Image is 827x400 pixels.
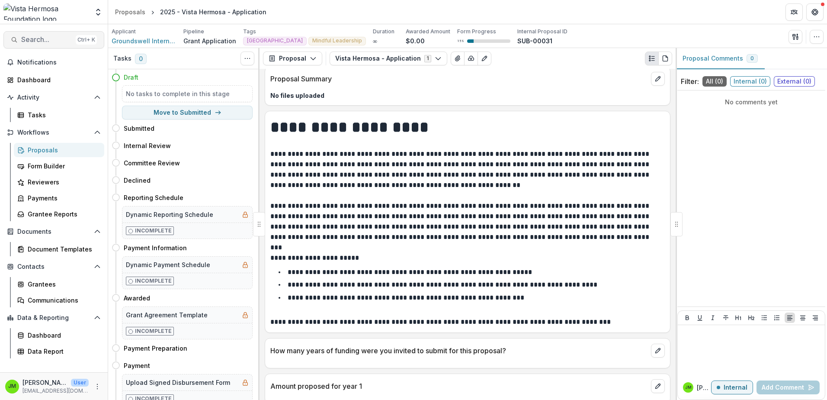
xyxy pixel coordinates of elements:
p: How many years of funding were you invited to submit for this proposal? [270,345,647,356]
span: Groundswell International, Inc. [112,36,176,45]
button: Partners [785,3,803,21]
p: Internal [724,384,747,391]
p: User [71,379,89,387]
h5: Upload Signed Disbursement Form [126,378,230,387]
div: Form Builder [28,161,97,171]
div: Grantees [28,280,97,289]
button: Internal [711,381,753,394]
button: Open Contacts [3,260,104,274]
a: Payments [14,191,104,205]
p: Awarded Amount [406,28,450,35]
span: Activity [17,94,90,101]
img: Vista Hermosa Foundation logo [3,3,89,21]
div: 2025 - Vista Hermosa - Application [160,7,266,16]
span: Data & Reporting [17,314,90,322]
button: Open Workflows [3,126,104,139]
p: Applicant [112,28,136,35]
p: SUB-00031 [517,36,552,45]
button: Proposal Comments [676,48,765,69]
a: Grantees [14,277,104,291]
a: Reviewers [14,175,104,189]
h5: Dynamic Payment Schedule [126,260,210,269]
div: Grantee Reports [28,210,97,219]
button: Add Comment [756,381,820,394]
span: Contacts [17,263,90,271]
h5: No tasks to complete in this stage [126,89,249,98]
span: Notifications [17,59,101,66]
button: Plaintext view [645,52,659,65]
p: [EMAIL_ADDRESS][DOMAIN_NAME] [22,387,89,395]
div: Dashboard [28,331,97,340]
a: Data Report [14,344,104,358]
a: Communications [14,293,104,307]
button: Bold [682,313,692,323]
button: Notifications [3,55,104,69]
span: Workflows [17,129,90,136]
button: Edit as form [478,52,491,65]
p: [PERSON_NAME] [22,378,67,387]
button: Align Right [810,313,821,323]
p: Internal Proposal ID [517,28,567,35]
button: Strike [721,313,731,323]
button: edit [651,72,665,86]
p: Filter: [681,76,699,87]
div: Jerry Martinez [8,384,16,389]
button: PDF view [658,52,672,65]
p: No files uploaded [270,91,665,100]
button: Open Activity [3,90,104,104]
p: $0.00 [406,36,425,45]
h3: Tasks [113,55,131,62]
button: Vista Hermosa - Application1 [330,52,447,65]
button: View Attached Files [451,52,465,65]
button: Open Data & Reporting [3,311,104,325]
button: Toggle View Cancelled Tasks [240,52,254,65]
h4: Reporting Schedule [124,193,183,202]
button: Search... [3,31,104,48]
div: Ctrl + K [76,35,97,45]
p: ∞ [373,36,377,45]
button: Ordered List [772,313,782,323]
button: Align Left [785,313,795,323]
h4: Awarded [124,294,150,303]
div: Reviewers [28,177,97,187]
button: Heading 1 [733,313,744,323]
div: Communications [28,296,97,305]
p: Form Progress [457,28,496,35]
button: Align Center [798,313,808,323]
button: Get Help [806,3,824,21]
h4: Submitted [124,124,154,133]
div: Tasks [28,110,97,119]
div: Dashboard [17,75,97,84]
div: Data Report [28,347,97,356]
button: Move to Submitted [122,106,253,119]
span: 0 [135,54,147,64]
a: Proposals [112,6,149,18]
button: Open Documents [3,225,104,239]
h4: Draft [124,73,138,82]
h4: Internal Review [124,141,171,150]
button: Proposal [263,52,322,65]
a: Dashboard [14,328,104,342]
div: Document Templates [28,245,97,254]
p: 15 % [457,38,464,44]
nav: breadcrumb [112,6,270,18]
button: edit [651,344,665,358]
p: Pipeline [183,28,204,35]
h5: Grant Agreement Template [126,310,208,319]
span: External ( 0 ) [774,76,815,87]
a: Proposals [14,143,104,157]
div: Jerry Martinez [685,385,692,390]
p: Incomplete [135,227,172,235]
p: Grant Application [183,36,236,45]
span: All ( 0 ) [702,76,727,87]
span: Documents [17,228,90,235]
a: Document Templates [14,242,104,256]
button: edit [651,379,665,393]
button: Open entity switcher [92,3,104,21]
div: Payments [28,194,97,203]
button: Heading 2 [746,313,756,323]
span: Search... [21,35,72,44]
a: Form Builder [14,159,104,173]
h4: Payment [124,361,150,370]
a: Grantee Reports [14,207,104,221]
